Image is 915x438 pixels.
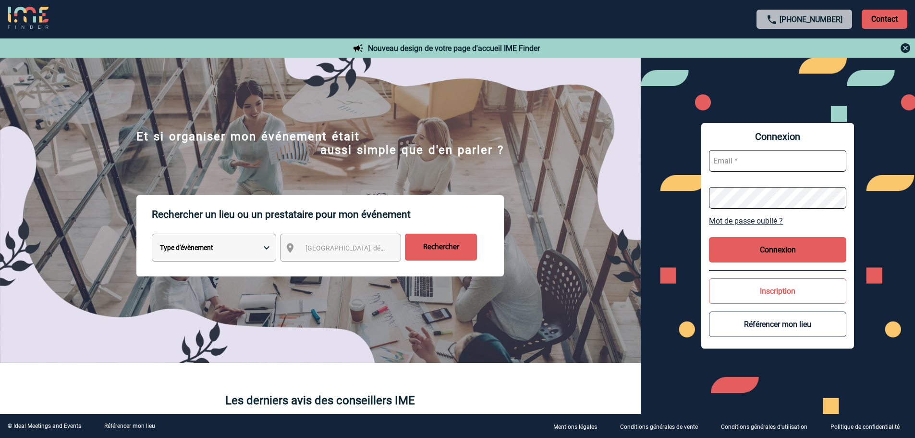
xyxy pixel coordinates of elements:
span: [GEOGRAPHIC_DATA], département, région... [305,244,439,252]
span: Connexion [709,131,846,142]
p: Conditions générales de vente [620,424,698,430]
div: © Ideal Meetings and Events [8,423,81,429]
button: Inscription [709,278,846,304]
a: Mentions légales [546,422,612,431]
a: Conditions générales de vente [612,422,713,431]
input: Rechercher [405,234,477,261]
p: Conditions générales d'utilisation [721,424,807,430]
p: Mentions légales [553,424,597,430]
img: call-24-px.png [766,14,778,25]
p: Rechercher un lieu ou un prestataire pour mon événement [152,195,504,234]
a: Conditions générales d'utilisation [713,422,823,431]
p: Politique de confidentialité [830,424,900,430]
button: Référencer mon lieu [709,312,846,337]
a: Référencer mon lieu [104,423,155,429]
button: Connexion [709,237,846,263]
a: [PHONE_NUMBER] [780,15,842,24]
p: Contact [862,10,907,29]
a: Politique de confidentialité [823,422,915,431]
a: Mot de passe oublié ? [709,216,846,225]
input: Email * [709,150,846,172]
